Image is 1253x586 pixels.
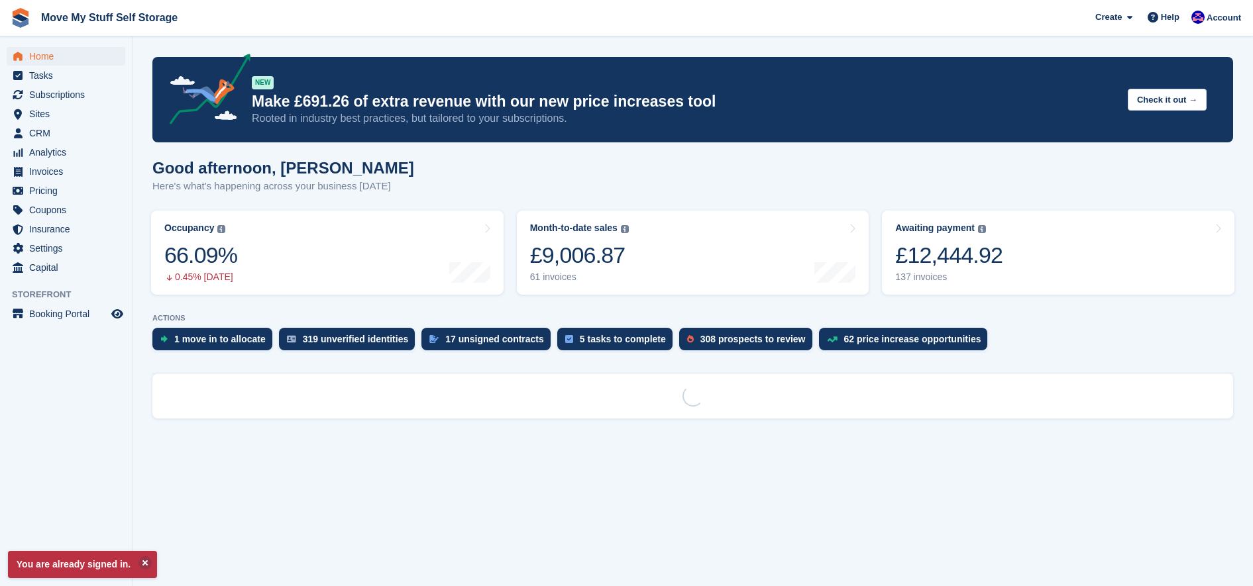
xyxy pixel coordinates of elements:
p: You are already signed in. [8,551,157,578]
a: Month-to-date sales £9,006.87 61 invoices [517,211,869,295]
img: contract_signature_icon-13c848040528278c33f63329250d36e43548de30e8caae1d1a13099fd9432cc5.svg [429,335,439,343]
a: Move My Stuff Self Storage [36,7,183,28]
span: Settings [29,239,109,258]
div: 62 price increase opportunities [844,334,981,344]
div: £9,006.87 [530,242,629,269]
a: Awaiting payment £12,444.92 137 invoices [882,211,1234,295]
a: menu [7,220,125,238]
span: Create [1095,11,1122,24]
img: task-75834270c22a3079a89374b754ae025e5fb1db73e45f91037f5363f120a921f8.svg [565,335,573,343]
a: 308 prospects to review [679,328,819,357]
div: Month-to-date sales [530,222,618,234]
img: verify_identity-adf6edd0f0f0b5bbfe63781bf79b02c33cf7c696d77639b501bdc392416b5a36.svg [287,335,296,343]
a: Preview store [109,306,125,322]
div: Occupancy [164,222,214,234]
span: Pricing [29,181,109,200]
button: Check it out → [1128,89,1207,111]
span: Help [1161,11,1179,24]
p: Here's what's happening across your business [DATE] [152,179,414,194]
img: price_increase_opportunities-93ffe204e8149a01c8c9dc8f82e8f89637d9d84a8eef4429ea346261dce0b2c0.svg [827,336,838,342]
a: menu [7,124,125,142]
img: price-adjustments-announcement-icon-8257ccfd72463d97f412b2fc003d46551f7dbcb40ab6d574587a9cd5c0d94... [158,54,251,129]
span: CRM [29,124,109,142]
a: menu [7,181,125,200]
a: 62 price increase opportunities [819,328,995,357]
a: menu [7,305,125,323]
div: 5 tasks to complete [580,334,666,344]
a: menu [7,47,125,66]
span: Insurance [29,220,109,238]
p: Make £691.26 of extra revenue with our new price increases tool [252,92,1117,111]
div: 1 move in to allocate [174,334,266,344]
span: Capital [29,258,109,277]
span: Coupons [29,201,109,219]
p: ACTIONS [152,314,1233,322]
div: 61 invoices [530,271,629,283]
div: NEW [252,76,274,89]
img: prospect-51fa495bee0391a8d652442698ab0144808aea92771e9ea1ae160a38d050c398.svg [687,335,694,343]
span: Home [29,47,109,66]
a: 1 move in to allocate [152,328,279,357]
div: 308 prospects to review [700,334,806,344]
a: menu [7,258,125,277]
a: menu [7,201,125,219]
a: menu [7,162,125,181]
img: Jade Whetnall [1191,11,1205,24]
img: icon-info-grey-7440780725fd019a000dd9b08b2336e03edf1995a4989e88bcd33f0948082b44.svg [217,225,225,233]
a: 17 unsigned contracts [421,328,557,357]
a: Occupancy 66.09% 0.45% [DATE] [151,211,504,295]
div: 0.45% [DATE] [164,271,237,283]
img: move_ins_to_allocate_icon-fdf77a2bb77ea45bf5b3d319d69a93e2d87916cf1d5bf7949dd705db3b84f3ca.svg [160,335,168,343]
div: 17 unsigned contracts [445,334,544,344]
span: Subscriptions [29,85,109,104]
span: Sites [29,105,109,123]
a: 319 unverified identities [279,328,422,357]
span: Tasks [29,66,109,85]
div: 66.09% [164,242,237,269]
div: £12,444.92 [895,242,1003,269]
span: Account [1207,11,1241,24]
a: menu [7,105,125,123]
img: stora-icon-8386f47178a22dfd0bd8f6a31ec36ba5ce8667c1dd55bd0f319d3a0aa187defe.svg [11,8,30,28]
span: Invoices [29,162,109,181]
a: menu [7,66,125,85]
div: 319 unverified identities [303,334,409,344]
h1: Good afternoon, [PERSON_NAME] [152,159,414,177]
span: Analytics [29,143,109,162]
span: Booking Portal [29,305,109,323]
a: menu [7,239,125,258]
p: Rooted in industry best practices, but tailored to your subscriptions. [252,111,1117,126]
div: 137 invoices [895,271,1003,283]
span: Storefront [12,288,132,301]
div: Awaiting payment [895,222,975,234]
a: 5 tasks to complete [557,328,679,357]
img: icon-info-grey-7440780725fd019a000dd9b08b2336e03edf1995a4989e88bcd33f0948082b44.svg [978,225,986,233]
a: menu [7,85,125,104]
img: icon-info-grey-7440780725fd019a000dd9b08b2336e03edf1995a4989e88bcd33f0948082b44.svg [621,225,629,233]
a: menu [7,143,125,162]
